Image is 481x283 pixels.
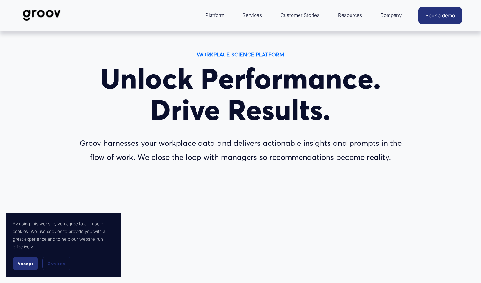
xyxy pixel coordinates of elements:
[277,8,323,23] a: Customer Stories
[75,136,406,164] p: Groov harnesses your workplace data and delivers actionable insights and prompts in the flow of w...
[380,11,402,19] span: Company
[18,261,33,266] span: Accept
[202,8,227,23] a: folder dropdown
[377,8,405,23] a: folder dropdown
[335,8,365,23] a: folder dropdown
[205,11,224,19] span: Platform
[42,257,70,270] button: Decline
[13,257,38,270] button: Accept
[418,7,462,24] a: Book a demo
[13,220,115,250] p: By using this website, you agree to our use of cookies. We use cookies to provide you with a grea...
[48,261,65,266] span: Decline
[239,8,265,23] a: Services
[19,5,64,26] img: Groov | Workplace Science Platform | Unlock Performance | Drive Results
[338,11,362,19] span: Resources
[75,63,406,125] h1: Unlock Performance. Drive Results.
[6,213,121,277] section: Cookie banner
[197,51,284,58] strong: WORKPLACE SCIENCE PLATFORM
